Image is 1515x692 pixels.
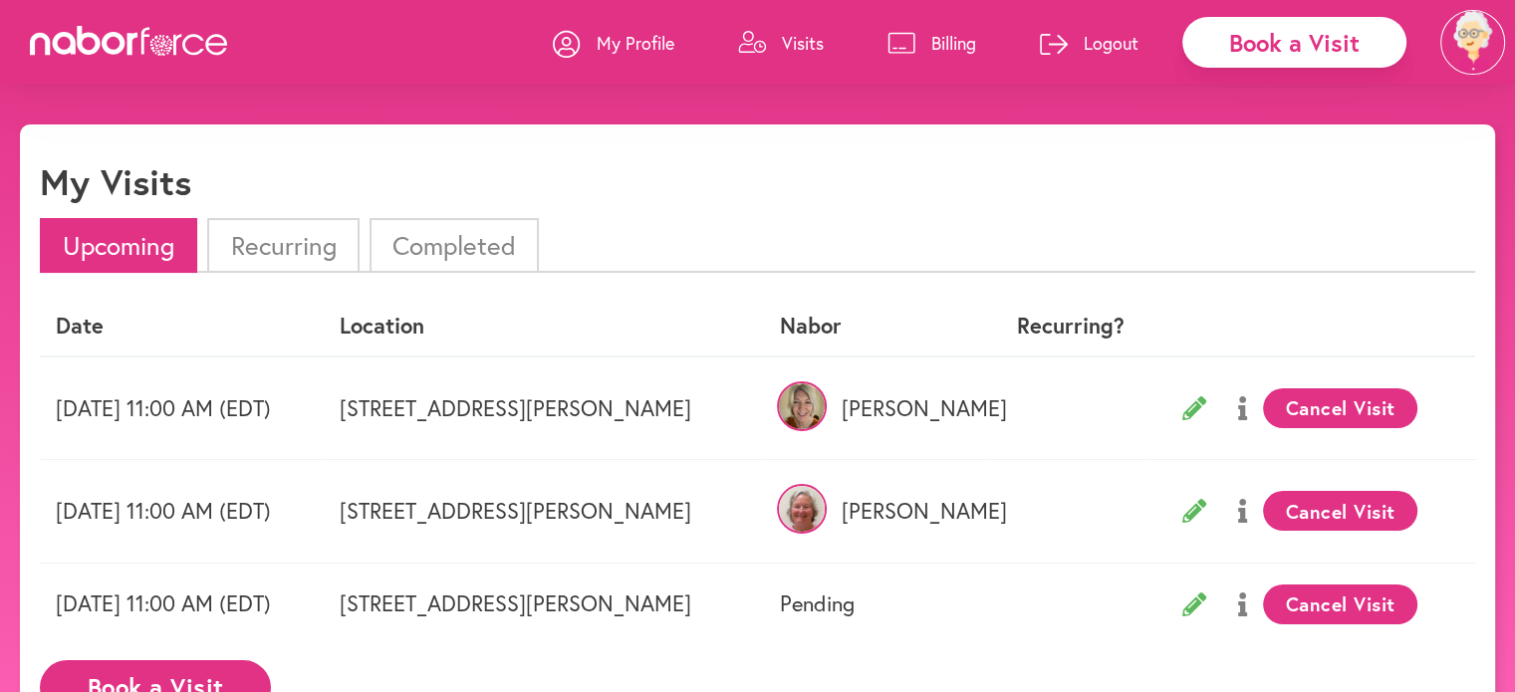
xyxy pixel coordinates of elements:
[738,13,824,73] a: Visits
[782,31,824,55] p: Visits
[764,297,990,355] th: Nabor
[1263,491,1417,531] button: Cancel Visit
[207,218,359,273] li: Recurring
[1084,31,1138,55] p: Logout
[597,31,674,55] p: My Profile
[40,297,324,355] th: Date
[324,460,764,563] td: [STREET_ADDRESS][PERSON_NAME]
[777,484,827,534] img: Uv4h3K5QEuohQpJFrirQ
[370,218,539,273] li: Completed
[40,218,197,273] li: Upcoming
[764,563,990,645] td: Pending
[40,356,324,460] td: [DATE] 11:00 AM (EDT)
[553,13,674,73] a: My Profile
[990,297,1150,355] th: Recurring?
[931,31,976,55] p: Billing
[324,297,764,355] th: Location
[780,395,974,421] p: [PERSON_NAME]
[40,460,324,563] td: [DATE] 11:00 AM (EDT)
[780,498,974,524] p: [PERSON_NAME]
[887,13,976,73] a: Billing
[1263,584,1417,624] button: Cancel Visit
[324,356,764,460] td: [STREET_ADDRESS][PERSON_NAME]
[40,563,324,645] td: [DATE] 11:00 AM (EDT)
[777,381,827,431] img: exIzzLgTR67iDZHr0bv2
[324,563,764,645] td: [STREET_ADDRESS][PERSON_NAME]
[1182,17,1406,68] div: Book a Visit
[1263,388,1417,428] button: Cancel Visit
[1440,10,1505,75] img: efc20bcf08b0dac87679abea64c1faab.png
[1040,13,1138,73] a: Logout
[40,160,191,203] h1: My Visits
